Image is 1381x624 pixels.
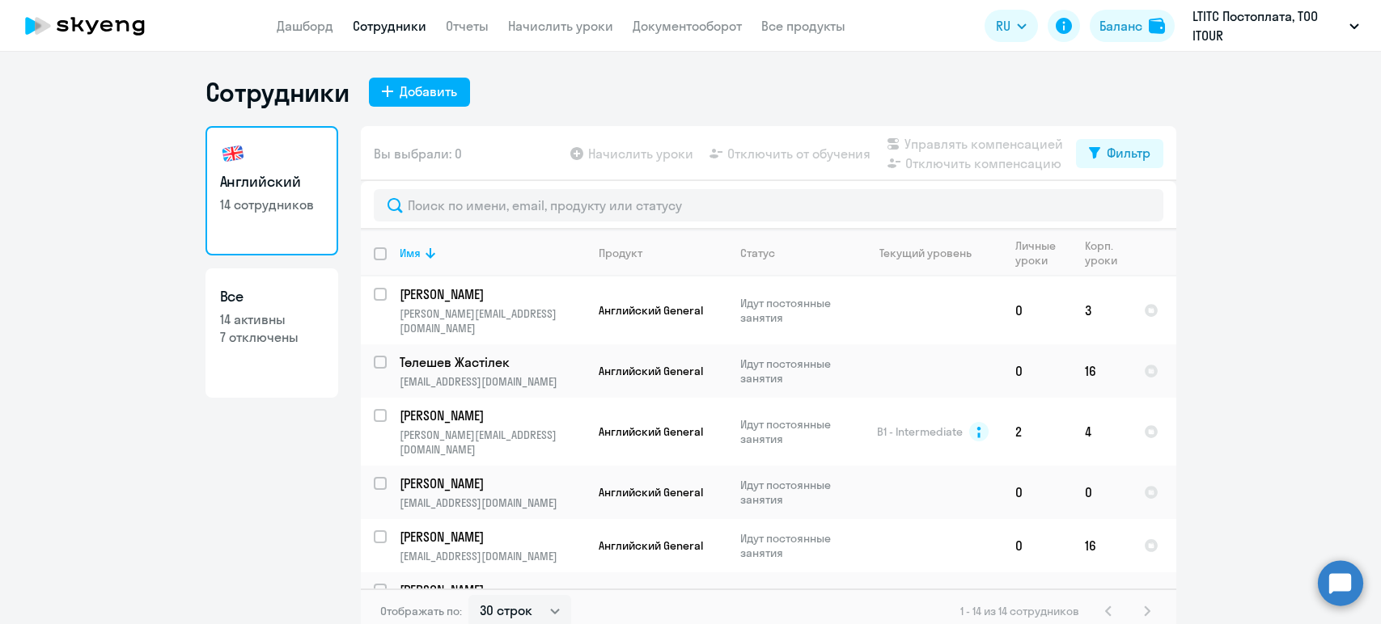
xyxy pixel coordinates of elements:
[400,407,582,424] p: [PERSON_NAME]
[369,78,470,107] button: Добавить
[220,328,324,346] p: 7 отключены
[1085,238,1120,268] div: Корп. уроки
[220,310,324,328] p: 14 активны
[985,10,1038,42] button: RU
[400,82,457,101] div: Добавить
[374,189,1163,221] input: Поиск по имени, email, продукту или статусу
[1107,143,1150,162] div: Фильтр
[1072,344,1131,398] td: 16
[1015,238,1061,268] div: Личные уроки
[400,374,585,389] p: [EMAIL_ADDRESS][DOMAIN_NAME]
[1072,466,1131,519] td: 0
[879,246,972,260] div: Текущий уровень
[400,428,585,457] p: [PERSON_NAME][EMAIL_ADDRESS][DOMAIN_NAME]
[400,285,582,303] p: [PERSON_NAME]
[1090,10,1175,42] button: Балансbalance
[740,417,851,446] p: Идут постоянные занятия
[599,424,703,439] span: Английский General
[400,474,582,492] p: [PERSON_NAME]
[508,18,613,34] a: Начислить уроки
[960,604,1079,618] span: 1 - 14 из 14 сотрудников
[633,18,742,34] a: Документооборот
[220,286,324,307] h3: Все
[877,424,963,439] span: B1 - Intermediate
[1072,519,1131,572] td: 16
[599,485,703,500] span: Английский General
[400,528,582,546] p: [PERSON_NAME]
[1002,398,1072,466] td: 2
[1085,238,1130,268] div: Корп. уроки
[400,495,585,510] p: [EMAIL_ADDRESS][DOMAIN_NAME]
[1099,16,1142,36] div: Баланс
[446,18,489,34] a: Отчеты
[400,306,585,335] p: [PERSON_NAME][EMAIL_ADDRESS][DOMAIN_NAME]
[353,18,426,34] a: Сотрудники
[740,356,851,386] p: Идут постоянные занятия
[400,353,585,371] a: Төлешев Жастілек
[1192,6,1343,45] p: LTITC Постоплата, ТОО ITOUR
[400,474,585,492] a: [PERSON_NAME]
[740,296,851,325] p: Идут постоянные занятия
[1002,519,1072,572] td: 0
[220,196,324,213] p: 14 сотрудников
[599,538,703,553] span: Английский General
[740,531,851,560] p: Идут постоянные занятия
[400,581,582,599] p: [PERSON_NAME]
[740,246,851,260] div: Статус
[400,285,585,303] a: [PERSON_NAME]
[205,76,349,108] h1: Сотрудники
[220,171,324,192] h3: Английский
[1015,238,1071,268] div: Личные уроки
[1076,139,1163,168] button: Фильтр
[400,549,585,563] p: [EMAIL_ADDRESS][DOMAIN_NAME]
[1072,398,1131,466] td: 4
[996,16,1010,36] span: RU
[220,141,246,167] img: english
[740,478,851,507] p: Идут постоянные занятия
[1149,18,1165,34] img: balance
[400,581,585,599] a: [PERSON_NAME]
[1002,276,1072,344] td: 0
[400,353,582,371] p: Төлешев Жастілек
[1072,276,1131,344] td: 3
[599,303,703,318] span: Английский General
[400,246,585,260] div: Имя
[400,528,585,546] a: [PERSON_NAME]
[400,246,421,260] div: Имя
[1002,344,1072,398] td: 0
[205,268,338,398] a: Все14 активны7 отключены
[1002,466,1072,519] td: 0
[599,246,727,260] div: Продукт
[599,364,703,378] span: Английский General
[865,246,1002,260] div: Текущий уровень
[599,246,642,260] div: Продукт
[761,18,845,34] a: Все продукты
[380,604,462,618] span: Отображать по:
[277,18,333,34] a: Дашборд
[1184,6,1367,45] button: LTITC Постоплата, ТОО ITOUR
[374,144,462,163] span: Вы выбрали: 0
[740,246,775,260] div: Статус
[205,126,338,255] a: Английский14 сотрудников
[400,407,585,424] a: [PERSON_NAME]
